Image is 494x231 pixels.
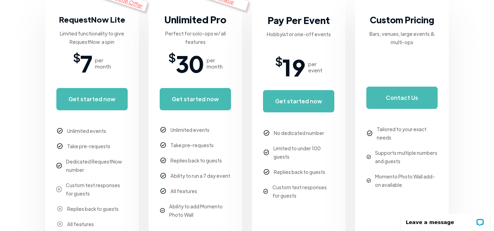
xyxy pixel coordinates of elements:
[367,130,373,136] img: checkmark
[377,125,438,142] div: Tailored to your exact needs
[273,144,334,161] div: Limited to under 100 guests
[370,14,434,25] strong: Custom Pricing
[160,158,166,164] img: checkmark
[170,187,197,195] div: All features
[67,127,106,135] div: Unlimited events
[160,188,166,194] img: checkmark
[56,88,128,110] a: Get started now
[170,156,222,165] div: Replies back to guests
[160,127,166,133] img: checkmark
[375,172,438,189] div: Momento Photo Wall add-on available
[57,128,63,134] img: checkmark
[95,57,111,70] div: per month
[66,181,128,198] div: Custom text responses for guests
[80,53,92,74] span: 7
[207,57,223,70] div: per month
[264,169,270,175] img: checkmark
[160,29,231,46] div: Perfect for solo-ops w/ all features
[274,168,325,176] div: Replies back to guests
[308,61,322,73] div: per event
[57,206,63,212] img: checkmark
[59,13,125,26] h3: RequestNow Lite
[56,186,62,192] img: checkmark
[160,88,231,110] a: Get started now
[367,178,371,183] img: checkmark
[263,90,334,112] a: Get started now
[56,29,128,46] div: Limited functionality to give RequestNow a spin
[169,202,231,219] div: Ability to add Momento Photo Wall
[170,141,214,149] div: Take pre-requests
[274,129,324,137] div: No dedicated number
[366,30,438,46] div: Bars, venues, large events & multi-ops
[263,189,268,193] img: checkmark
[176,53,204,74] span: 30
[367,155,371,159] img: checkmark
[160,142,166,148] img: checkmark
[164,13,226,26] h3: Unlimited Pro
[170,126,209,134] div: Unlimited events
[67,220,94,228] div: All features
[272,183,334,200] div: Custom text responses for guests
[168,53,176,61] span: $
[57,221,63,227] img: checkmark
[282,57,305,78] span: 19
[73,53,80,61] span: $
[268,14,330,26] strong: Pay Per Event
[366,87,438,109] a: Contact Us
[56,163,62,168] img: checkmark
[160,208,165,213] img: checkmark
[67,205,119,213] div: Replies back to guests
[264,130,270,136] img: checkmark
[375,149,438,165] div: Supports multiple numbers and guests
[66,157,128,174] div: Dedicated RequestNow number
[57,143,63,149] img: checkmark
[67,142,110,150] div: Take pre-requests
[267,30,331,38] div: Hobbyist or one-off events
[275,57,282,65] span: $
[264,150,269,155] img: checkmark
[170,172,230,180] div: Ability to run a 7 day event
[160,173,166,179] img: checkmark
[396,209,494,231] iframe: LiveChat chat widget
